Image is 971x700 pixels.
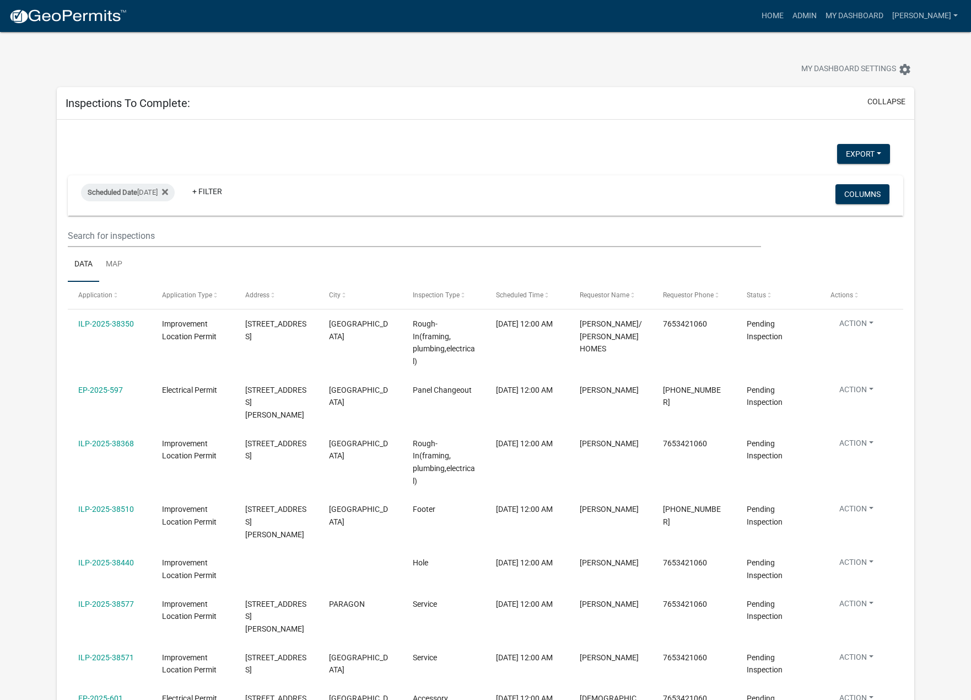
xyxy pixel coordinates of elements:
span: 09/24/2025, 12:00 AM [496,558,553,567]
button: Action [830,503,882,519]
datatable-header-cell: Status [736,282,820,308]
datatable-header-cell: Inspection Type [402,282,485,308]
button: collapse [867,96,905,108]
a: Map [99,247,129,282]
span: Pending Inspection [747,600,783,621]
span: Improvement Location Permit [162,558,217,580]
span: Scheduled Date [88,188,137,196]
span: Footer [413,505,435,514]
span: Pending Inspection [747,653,783,675]
span: Donna [580,653,639,662]
span: Rough-In(framing, plumbing,electrical) [413,439,475,485]
span: Hole [413,558,428,567]
a: Admin [788,6,821,26]
span: City [329,291,341,299]
span: Brett [580,600,639,608]
button: Action [830,384,882,400]
span: MARTINSVILLE [329,386,388,407]
span: MARTINSVILLE [329,505,388,526]
span: Status [747,291,766,299]
span: Requestor Phone [663,291,714,299]
span: Improvement Location Permit [162,653,217,675]
a: [PERSON_NAME] [888,6,962,26]
span: 6568 N BACK ST [245,653,306,675]
span: MARTINSVILLE [329,653,388,675]
input: Search for inspections [68,225,761,247]
span: 09/24/2025, 12:00 AM [496,600,553,608]
datatable-header-cell: Actions [819,282,903,308]
span: MIKE FRIES [580,558,639,567]
span: Scheduled Time [496,291,543,299]
span: Service [413,653,437,662]
span: 09/24/2025, 12:00 AM [496,319,553,328]
datatable-header-cell: Requestor Name [569,282,653,308]
span: 317-319-2766 [663,505,721,526]
span: 09/24/2025, 12:00 AM [496,653,553,662]
span: Service [413,600,437,608]
div: [DATE] [81,184,175,201]
span: Improvement Location Permit [162,319,217,341]
span: James [580,439,639,448]
span: 7653421060 [663,319,707,328]
span: Pending Inspection [747,505,783,526]
a: ILP-2025-38577 [78,600,134,608]
span: Application [78,291,112,299]
span: 7653421060 [663,439,707,448]
span: 2360 PUMPKINVINE HILL RD [245,386,306,420]
span: 7146 NEW HARMONY RD [245,439,306,461]
a: + Filter [184,181,231,201]
a: ILP-2025-38368 [78,439,134,448]
span: Pending Inspection [747,386,783,407]
span: Address [245,291,269,299]
button: Export [837,144,890,164]
span: 09/24/2025, 12:00 AM [496,439,553,448]
button: Action [830,318,882,334]
button: Action [830,557,882,573]
span: Panel Changeout [413,386,472,394]
span: Improvement Location Permit [162,600,217,621]
span: MOORESVILLE [329,319,388,341]
datatable-header-cell: Requestor Phone [652,282,736,308]
span: Pending Inspection [747,558,783,580]
span: Improvement Location Permit [162,505,217,526]
a: ILP-2025-38571 [78,653,134,662]
a: Home [757,6,788,26]
span: 765-792-4012 [663,386,721,407]
a: ILP-2025-38510 [78,505,134,514]
span: Application Type [162,291,212,299]
span: Improvement Location Permit [162,439,217,461]
span: 2116 DILLMAN RD [245,505,306,539]
datatable-header-cell: City [319,282,402,308]
span: 7653421060 [663,653,707,662]
span: William Walls [580,386,639,394]
span: Electrical Permit [162,386,217,394]
datatable-header-cell: Address [235,282,319,308]
span: Rough-In(framing, plumbing,electrical) [413,319,475,366]
span: Brenda W/ LARRY GOOD HOMES [580,319,642,354]
a: ILP-2025-38350 [78,319,134,328]
span: 09/24/2025, 12:00 AM [496,386,553,394]
span: 7653421060 [663,600,707,608]
span: Actions [830,291,853,299]
a: My Dashboard [821,6,888,26]
span: Chad Fletcher [580,505,639,514]
span: 665 S DENNY HILL RD [245,600,306,634]
button: Action [830,598,882,614]
span: 09/24/2025, 12:00 AM [496,505,553,514]
span: Pending Inspection [747,319,783,341]
datatable-header-cell: Application Type [152,282,235,308]
button: Columns [835,184,889,204]
a: Data [68,247,99,282]
span: My Dashboard Settings [801,63,896,76]
span: PARAGON [329,600,365,608]
datatable-header-cell: Scheduled Time [485,282,569,308]
i: settings [898,63,911,76]
span: 7653421060 [663,558,707,567]
a: EP-2025-597 [78,386,123,394]
span: Inspection Type [413,291,460,299]
span: 10781 N GASBURG RD [245,319,306,341]
button: Action [830,651,882,667]
button: My Dashboard Settingssettings [792,58,920,80]
h5: Inspections To Complete: [66,97,190,110]
datatable-header-cell: Application [68,282,152,308]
